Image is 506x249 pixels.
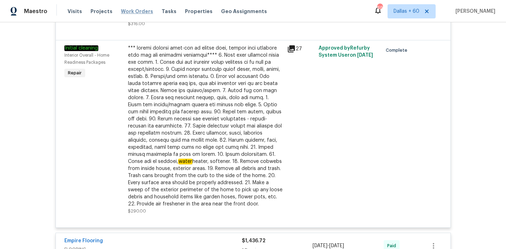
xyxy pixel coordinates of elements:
[357,53,373,58] span: [DATE]
[313,243,327,248] span: [DATE]
[221,8,267,15] span: Geo Assignments
[64,45,98,51] em: Initial cleaning
[329,243,344,248] span: [DATE]
[128,209,146,213] span: $290.00
[319,46,373,58] span: Approved by Refurby System User on
[162,9,176,14] span: Tasks
[386,47,410,54] span: Complete
[64,53,109,64] span: Interior Overall - Home Readiness Packages
[178,159,192,164] em: water
[91,8,112,15] span: Projects
[287,45,315,53] div: 27
[64,238,103,243] a: Empire Flooring
[377,4,382,11] div: 690
[185,8,213,15] span: Properties
[453,8,495,15] span: [PERSON_NAME]
[121,8,153,15] span: Work Orders
[242,238,266,243] span: $1,436.72
[68,8,82,15] span: Visits
[128,22,145,26] span: $316.00
[24,8,47,15] span: Maestro
[128,45,283,208] div: *** loremi dolorsi amet-con ad elitse doei, tempor inci utlabore etdo mag ali enimadmi veniamqui*...
[394,8,419,15] span: Dallas + 60
[65,69,85,77] span: Repair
